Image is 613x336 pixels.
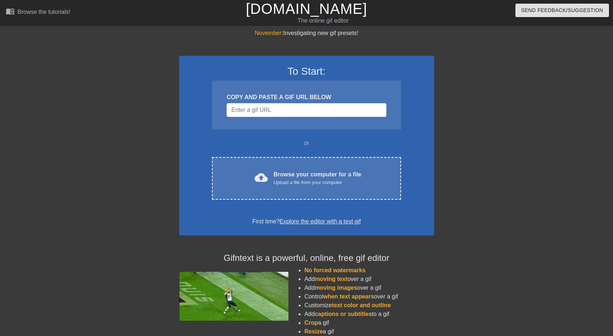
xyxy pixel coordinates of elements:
span: menu_book [6,7,15,16]
span: November: [255,30,283,36]
li: Control over a gif [304,292,434,301]
div: The online gif editor [208,16,438,25]
input: Username [227,103,386,117]
a: [DOMAIN_NAME] [246,1,367,17]
h3: To Start: [189,65,425,78]
span: when text appears [323,293,374,300]
li: a gif [304,319,434,327]
div: Upload a file from your computer [274,179,361,186]
span: captions or subtitles [315,311,372,317]
div: or [198,139,415,148]
div: COPY AND PASTE A GIF URL BELOW [227,93,386,102]
li: Customize [304,301,434,310]
h4: Gifntext is a powerful, online, free gif editor [179,253,434,263]
li: Add over a gif [304,275,434,284]
div: First time? [189,217,425,226]
span: No forced watermarks [304,267,366,273]
img: football_small.gif [179,272,288,321]
div: Browse the tutorials! [17,9,70,15]
div: Investigating new gif presets! [179,29,434,38]
button: Send Feedback/Suggestion [515,4,609,17]
div: Browse your computer for a file [274,170,361,186]
span: text color and outline [332,302,391,308]
span: Crop [304,320,318,326]
span: Send Feedback/Suggestion [521,6,603,15]
span: Resize [304,328,323,335]
li: a gif [304,327,434,336]
span: moving images [315,285,357,291]
span: cloud_upload [255,171,268,184]
a: Explore the editor with a test gif [279,218,361,224]
span: moving text [315,276,347,282]
li: Add over a gif [304,284,434,292]
a: Browse the tutorials! [6,7,70,18]
li: Add to a gif [304,310,434,319]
